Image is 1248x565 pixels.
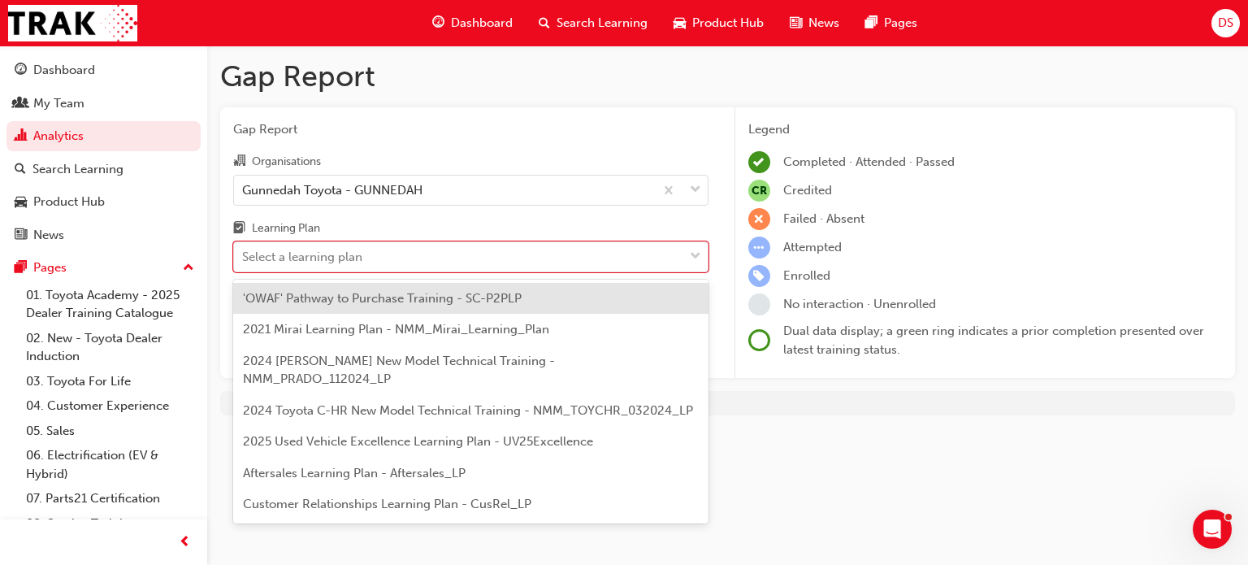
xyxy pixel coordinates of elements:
[15,163,26,177] span: search-icon
[19,486,201,511] a: 07. Parts21 Certification
[183,258,194,279] span: up-icon
[419,7,526,40] a: guage-iconDashboard
[6,89,201,119] a: My Team
[252,220,320,237] div: Learning Plan
[19,419,201,444] a: 05. Sales
[252,154,321,170] div: Organisations
[243,403,693,418] span: 2024 Toyota C-HR New Model Technical Training - NMM_TOYCHR_032024_LP
[179,532,191,553] span: prev-icon
[783,154,955,169] span: Completed · Attended · Passed
[783,324,1204,357] span: Dual data display; a green ring indicates a prior completion presented over latest training status.
[852,7,930,40] a: pages-iconPages
[526,7,661,40] a: search-iconSearch Learning
[557,14,648,33] span: Search Learning
[692,14,764,33] span: Product Hub
[19,369,201,394] a: 03. Toyota For Life
[783,183,832,198] span: Credited
[32,160,123,179] div: Search Learning
[6,253,201,283] button: Pages
[748,120,1223,139] div: Legend
[243,497,531,511] span: Customer Relationships Learning Plan - CusRel_LP
[748,151,770,173] span: learningRecordVerb_COMPLETE-icon
[865,13,877,33] span: pages-icon
[808,14,839,33] span: News
[233,120,708,139] span: Gap Report
[674,13,686,33] span: car-icon
[777,7,852,40] a: news-iconNews
[233,222,245,237] span: learningplan-icon
[15,228,27,243] span: news-icon
[242,248,362,267] div: Select a learning plan
[19,443,201,486] a: 06. Electrification (EV & Hybrid)
[6,154,201,185] a: Search Learning
[243,434,593,449] span: 2025 Used Vehicle Excellence Learning Plan - UV25Excellence
[33,61,95,80] div: Dashboard
[451,14,513,33] span: Dashboard
[661,7,777,40] a: car-iconProduct Hub
[15,97,27,111] span: people-icon
[33,226,64,245] div: News
[6,121,201,151] a: Analytics
[6,187,201,217] a: Product Hub
[33,94,84,113] div: My Team
[19,283,201,326] a: 01. Toyota Academy - 2025 Dealer Training Catalogue
[243,291,522,306] span: 'OWAF' Pathway to Purchase Training - SC-P2PLP
[19,393,201,419] a: 04. Customer Experience
[6,52,201,253] button: DashboardMy TeamAnalyticsSearch LearningProduct HubNews
[1211,9,1240,37] button: DS
[748,293,770,315] span: learningRecordVerb_NONE-icon
[243,466,466,480] span: Aftersales Learning Plan - Aftersales_LP
[690,180,701,201] span: down-icon
[243,322,549,337] span: 2021 Mirai Learning Plan - NMM_Mirai_Learning_Plan
[8,5,137,41] img: Trak
[19,511,201,537] a: 08. Service Training
[6,55,201,85] a: Dashboard
[15,195,27,210] span: car-icon
[432,13,444,33] span: guage-icon
[790,13,802,33] span: news-icon
[748,237,770,259] span: learningRecordVerb_ATTEMPT-icon
[690,246,701,267] span: down-icon
[220,59,1235,94] h1: Gap Report
[783,211,864,226] span: Failed · Absent
[15,261,27,276] span: pages-icon
[783,268,830,283] span: Enrolled
[783,297,936,311] span: No interaction · Unenrolled
[33,259,67,277] div: Pages
[539,13,550,33] span: search-icon
[19,326,201,369] a: 02. New - Toyota Dealer Induction
[748,208,770,230] span: learningRecordVerb_FAIL-icon
[6,220,201,250] a: News
[15,63,27,78] span: guage-icon
[884,14,917,33] span: Pages
[243,354,555,387] span: 2024 [PERSON_NAME] New Model Technical Training - NMM_PRADO_112024_LP
[783,240,842,254] span: Attempted
[233,154,245,169] span: organisation-icon
[33,193,105,211] div: Product Hub
[748,265,770,287] span: learningRecordVerb_ENROLL-icon
[15,129,27,144] span: chart-icon
[1193,510,1232,549] iframe: Intercom live chat
[748,180,770,202] span: null-icon
[242,180,422,199] div: Gunnedah Toyota - GUNNEDAH
[1218,14,1233,33] span: DS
